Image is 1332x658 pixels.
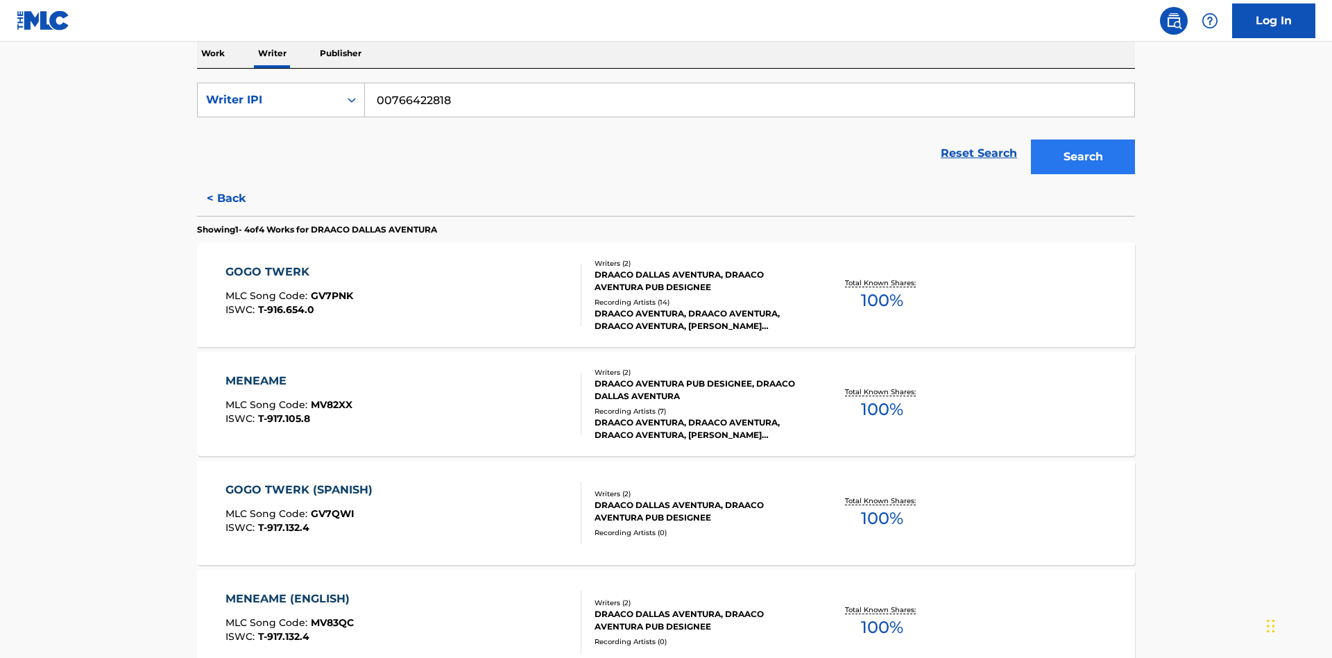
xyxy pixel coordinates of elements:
[595,416,804,441] div: DRAACO AVENTURA, DRAACO AVENTURA, DRAACO AVENTURA, [PERSON_NAME] AVENTURA, DRAACO AVENTURA
[861,615,903,640] span: 100 %
[254,39,291,68] p: Writer
[595,406,804,416] div: Recording Artists ( 7 )
[595,636,804,647] div: Recording Artists ( 0 )
[225,507,311,520] span: MLC Song Code :
[17,10,70,31] img: MLC Logo
[311,289,353,302] span: GV7PNK
[1263,591,1332,658] iframe: Chat Widget
[258,412,310,425] span: T-917.105.8
[197,223,437,236] p: Showing 1 - 4 of 4 Works for DRAACO DALLAS AVENTURA
[225,289,311,302] span: MLC Song Code :
[1267,605,1275,647] div: Drag
[225,630,258,643] span: ISWC :
[225,303,258,316] span: ISWC :
[1160,7,1188,35] a: Public Search
[197,181,280,216] button: < Back
[1232,3,1315,38] a: Log In
[311,616,354,629] span: MV83QC
[595,367,804,378] div: Writers ( 2 )
[225,521,258,534] span: ISWC :
[1202,12,1218,29] img: help
[311,398,352,411] span: MV82XX
[934,138,1024,169] a: Reset Search
[1165,12,1182,29] img: search
[206,92,331,108] div: Writer IPI
[595,528,804,538] div: Recording Artists ( 0 )
[197,83,1135,181] form: Search Form
[861,288,903,313] span: 100 %
[258,303,314,316] span: T-916.654.0
[1031,140,1135,174] button: Search
[595,608,804,633] div: DRAACO DALLAS AVENTURA, DRAACO AVENTURA PUB DESIGNEE
[595,297,804,307] div: Recording Artists ( 14 )
[197,461,1135,565] a: GOGO TWERK (SPANISH)MLC Song Code:GV7QWIISWC:T-917.132.4Writers (2)DRAACO DALLAS AVENTURA, DRAACO...
[311,507,355,520] span: GV7QWI
[845,605,919,615] p: Total Known Shares:
[225,373,352,389] div: MENEAME
[225,482,379,498] div: GOGO TWERK (SPANISH)
[595,307,804,332] div: DRAACO AVENTURA, DRAACO AVENTURA, DRAACO AVENTURA, [PERSON_NAME] AVENTURA, DRAACO AVENTURA
[861,506,903,531] span: 100 %
[225,398,311,411] span: MLC Song Code :
[197,352,1135,456] a: MENEAMEMLC Song Code:MV82XXISWC:T-917.105.8Writers (2)DRAACO AVENTURA PUB DESIGNEE, DRAACO DALLAS...
[595,499,804,524] div: DRAACO DALLAS AVENTURA, DRAACO AVENTURA PUB DESIGNEE
[225,264,353,280] div: GOGO TWERK
[595,269,804,294] div: DRAACO DALLAS AVENTURA, DRAACO AVENTURA PUB DESIGNEE
[845,387,919,397] p: Total Known Shares:
[197,243,1135,347] a: GOGO TWERKMLC Song Code:GV7PNKISWC:T-916.654.0Writers (2)DRAACO DALLAS AVENTURA, DRAACO AVENTURA ...
[258,521,309,534] span: T-917.132.4
[595,598,804,608] div: Writers ( 2 )
[225,412,258,425] span: ISWC :
[595,489,804,499] div: Writers ( 2 )
[225,591,357,607] div: MENEAME (ENGLISH)
[845,496,919,506] p: Total Known Shares:
[595,258,804,269] div: Writers ( 2 )
[595,378,804,403] div: DRAACO AVENTURA PUB DESIGNEE, DRAACO DALLAS AVENTURA
[861,397,903,422] span: 100 %
[845,278,919,288] p: Total Known Shares:
[316,39,366,68] p: Publisher
[225,616,311,629] span: MLC Song Code :
[1196,7,1224,35] div: Help
[197,39,229,68] p: Work
[258,630,309,643] span: T-917.132.4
